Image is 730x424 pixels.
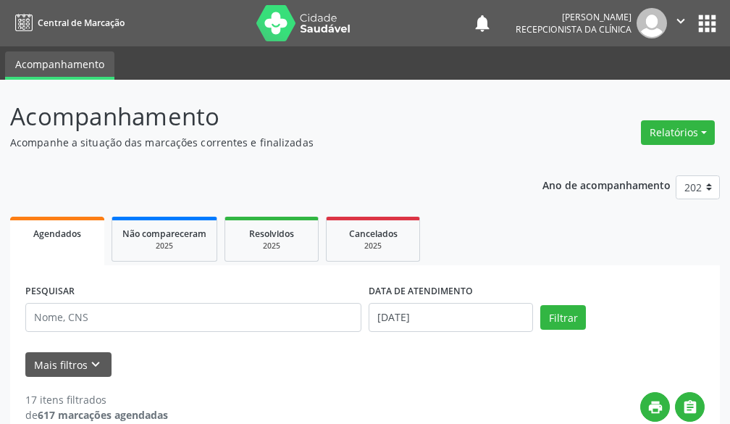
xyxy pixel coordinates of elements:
[122,228,206,240] span: Não compareceram
[673,13,689,29] i: 
[122,241,206,252] div: 2025
[369,280,473,303] label: DATA DE ATENDIMENTO
[542,175,671,194] p: Ano de acompanhamento
[235,241,308,252] div: 2025
[25,392,168,407] div: 17 itens filtrados
[10,11,125,35] a: Central de Marcação
[33,228,81,240] span: Agendados
[640,392,670,422] button: print
[472,13,492,33] button: notifications
[369,303,533,332] input: Selecione um intervalo
[38,408,168,422] strong: 617 marcações agendadas
[641,120,715,145] button: Relatórios
[25,352,112,378] button: Mais filtroskeyboard_arrow_down
[637,8,667,38] img: img
[249,228,294,240] span: Resolvidos
[10,135,507,150] p: Acompanhe a situação das marcações correntes e finalizadas
[516,23,632,36] span: Recepcionista da clínica
[38,17,125,29] span: Central de Marcação
[695,11,720,36] button: apps
[667,8,695,38] button: 
[682,399,698,415] i: 
[516,11,632,23] div: [PERSON_NAME]
[647,399,663,415] i: print
[25,303,361,332] input: Nome, CNS
[5,51,114,80] a: Acompanhamento
[25,407,168,423] div: de
[25,280,75,303] label: PESQUISAR
[10,99,507,135] p: Acompanhamento
[88,357,104,373] i: keyboard_arrow_down
[337,241,409,252] div: 2025
[675,392,705,422] button: 
[540,305,586,330] button: Filtrar
[349,228,398,240] span: Cancelados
